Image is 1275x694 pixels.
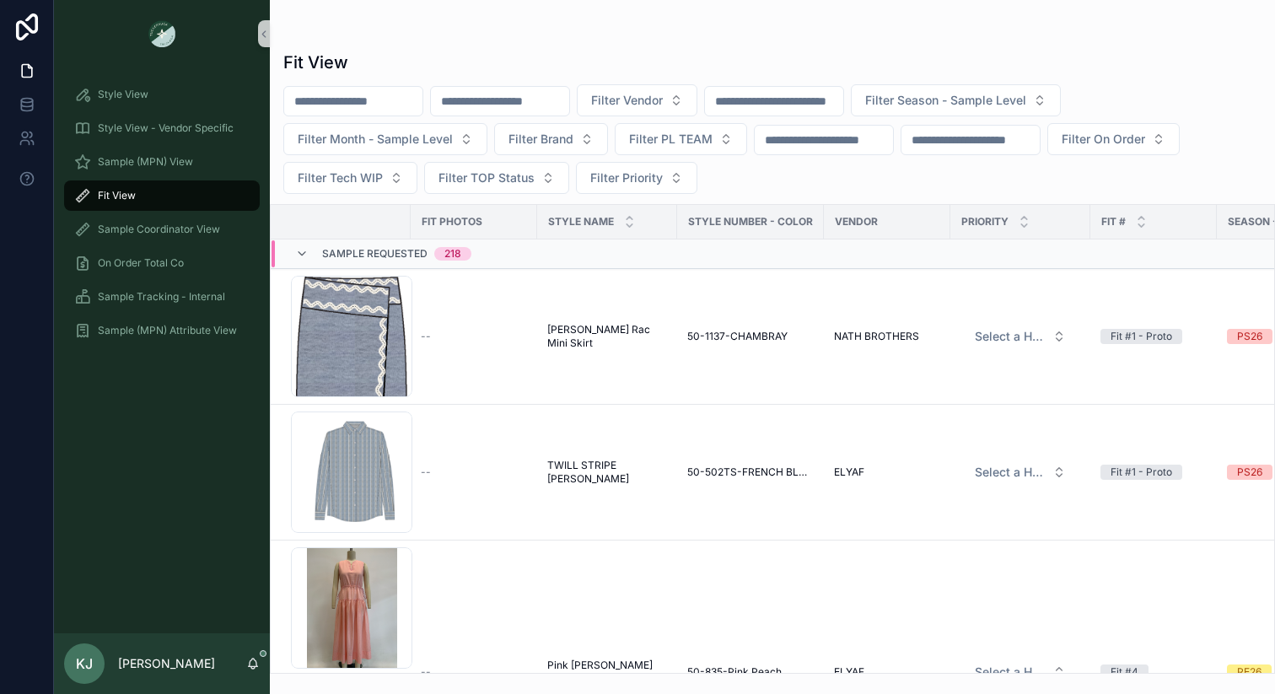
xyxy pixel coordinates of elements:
[283,123,487,155] button: Select Button
[834,465,864,479] span: ELYAF
[421,465,431,479] span: --
[64,248,260,278] a: On Order Total Co
[865,92,1026,109] span: Filter Season - Sample Level
[687,330,788,343] span: 50-1137-CHAMBRAY
[118,655,215,672] p: [PERSON_NAME]
[975,328,1046,345] span: Select a HP FIT LEVEL
[1100,329,1207,344] a: Fit #1 - Proto
[64,315,260,346] a: Sample (MPN) Attribute View
[1237,664,1262,680] div: RE26
[298,169,383,186] span: Filter Tech WIP
[834,665,940,679] a: ELYAF
[834,330,919,343] span: NATH BROTHERS
[960,656,1080,688] a: Select Button
[98,121,234,135] span: Style View - Vendor Specific
[421,330,527,343] a: --
[148,20,175,47] img: App logo
[76,654,93,674] span: KJ
[54,67,270,368] div: scrollable content
[421,665,527,679] a: --
[687,665,814,679] a: 50-835-Pink Peach
[1062,131,1145,148] span: Filter On Order
[64,214,260,245] a: Sample Coordinator View
[98,88,148,101] span: Style View
[1100,664,1207,680] a: Fit #4
[283,51,348,74] h1: Fit View
[64,147,260,177] a: Sample (MPN) View
[961,457,1079,487] button: Select Button
[687,665,782,679] span: 50-835-Pink Peach
[834,330,940,343] a: NATH BROTHERS
[64,180,260,211] a: Fit View
[421,465,527,479] a: --
[64,113,260,143] a: Style View - Vendor Specific
[98,189,136,202] span: Fit View
[961,657,1079,687] button: Select Button
[834,465,940,479] a: ELYAF
[835,215,878,229] span: Vendor
[577,84,697,116] button: Select Button
[688,215,813,229] span: Style Number - Color
[961,321,1079,352] button: Select Button
[422,215,482,229] span: Fit Photos
[1100,465,1207,480] a: Fit #1 - Proto
[547,659,667,686] a: Pink [PERSON_NAME] Maxi Dress
[687,465,814,479] a: 50-502TS-FRENCH BLUE STRIPE
[687,330,814,343] a: 50-1137-CHAMBRAY
[960,320,1080,352] a: Select Button
[494,123,608,155] button: Select Button
[1111,465,1172,480] div: Fit #1 - Proto
[1237,329,1262,344] div: PS26
[975,664,1046,681] span: Select a HP FIT LEVEL
[508,131,573,148] span: Filter Brand
[424,162,569,194] button: Select Button
[576,162,697,194] button: Select Button
[961,215,1009,229] span: PRIORITY
[98,155,193,169] span: Sample (MPN) View
[590,169,663,186] span: Filter Priority
[615,123,747,155] button: Select Button
[322,247,428,261] span: Sample Requested
[851,84,1061,116] button: Select Button
[629,131,713,148] span: Filter PL TEAM
[547,323,667,350] a: [PERSON_NAME] Rac Mini Skirt
[298,131,453,148] span: Filter Month - Sample Level
[444,247,461,261] div: 218
[438,169,535,186] span: Filter TOP Status
[64,282,260,312] a: Sample Tracking - Internal
[283,162,417,194] button: Select Button
[547,459,667,486] a: TWILL STRIPE [PERSON_NAME]
[421,330,431,343] span: --
[64,79,260,110] a: Style View
[975,464,1046,481] span: Select a HP FIT LEVEL
[98,256,184,270] span: On Order Total Co
[98,290,225,304] span: Sample Tracking - Internal
[1111,329,1172,344] div: Fit #1 - Proto
[1101,215,1126,229] span: Fit #
[591,92,663,109] span: Filter Vendor
[1237,465,1262,480] div: PS26
[834,665,864,679] span: ELYAF
[1047,123,1180,155] button: Select Button
[1111,664,1138,680] div: Fit #4
[98,223,220,236] span: Sample Coordinator View
[960,456,1080,488] a: Select Button
[548,215,614,229] span: STYLE NAME
[98,324,237,337] span: Sample (MPN) Attribute View
[421,665,431,679] span: --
